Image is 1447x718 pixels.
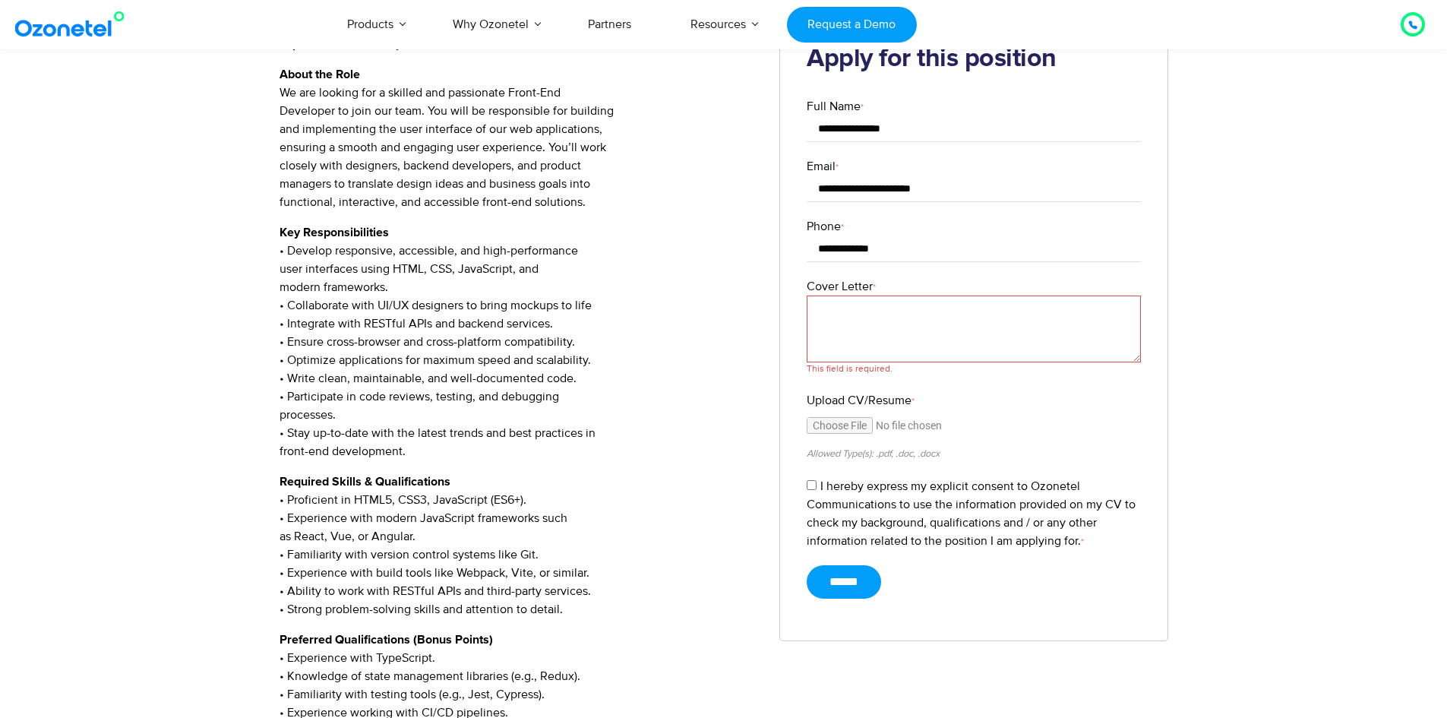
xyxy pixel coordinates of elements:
[807,448,940,460] small: Allowed Type(s): .pdf, .doc, .docx
[807,217,1141,236] label: Phone
[280,65,757,211] p: We are looking for a skilled and passionate Front-End Developer to join our team. You will be res...
[807,97,1141,115] label: Full Name
[280,634,493,646] strong: Preferred Qualifications (Bonus Points)
[807,479,1136,549] label: I hereby express my explicit consent to Ozonetel Communications to use the information provided o...
[280,473,757,618] p: • Proficient in HTML5, CSS3, JavaScript (ES6+). • Experience with modern JavaScript frameworks su...
[807,362,1141,376] div: This field is required.
[787,7,917,43] a: Request a Demo
[807,157,1141,176] label: Email
[280,68,360,81] strong: About the Role
[807,391,1141,410] label: Upload CV/Resume
[807,277,1141,296] label: Cover Letter
[280,223,757,460] p: • Develop responsive, accessible, and high-performance user interfaces using HTML, CSS, JavaScrip...
[807,44,1141,74] h2: Apply for this position
[280,476,450,488] strong: Required Skills & Qualifications
[280,226,389,239] strong: Key Responsibilities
